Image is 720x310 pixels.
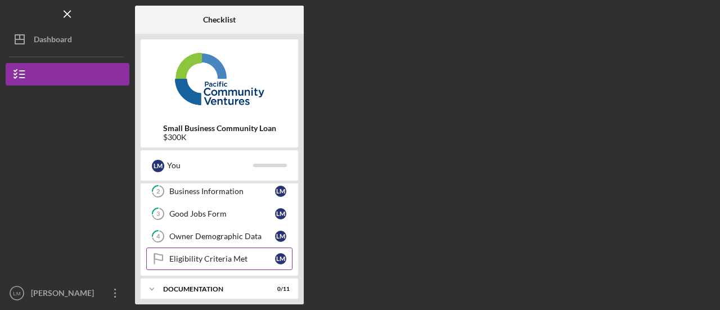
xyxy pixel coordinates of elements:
a: Eligibility Criteria MetLM [146,248,292,270]
div: 0 / 11 [269,286,290,293]
div: L M [275,208,286,219]
a: 4Owner Demographic DataLM [146,225,292,248]
button: LM[PERSON_NAME] [6,282,129,304]
div: L M [152,160,164,172]
text: LM [13,290,20,296]
div: You [167,156,253,175]
div: Owner Demographic Data [169,232,275,241]
tspan: 4 [156,233,160,240]
img: Product logo [141,45,298,113]
div: Dashboard [34,28,72,53]
a: 3Good Jobs FormLM [146,203,292,225]
tspan: 3 [156,210,160,218]
div: L M [275,186,286,197]
b: Small Business Community Loan [163,124,276,133]
div: Good Jobs Form [169,209,275,218]
div: L M [275,253,286,264]
div: Documentation [163,286,262,293]
div: $300K [163,133,276,142]
div: Eligibility Criteria Met [169,254,275,263]
div: [PERSON_NAME] [28,282,101,307]
a: 2Business InformationLM [146,180,292,203]
tspan: 2 [156,188,160,195]
div: Business Information [169,187,275,196]
b: Checklist [203,15,236,24]
div: L M [275,231,286,242]
button: Dashboard [6,28,129,51]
